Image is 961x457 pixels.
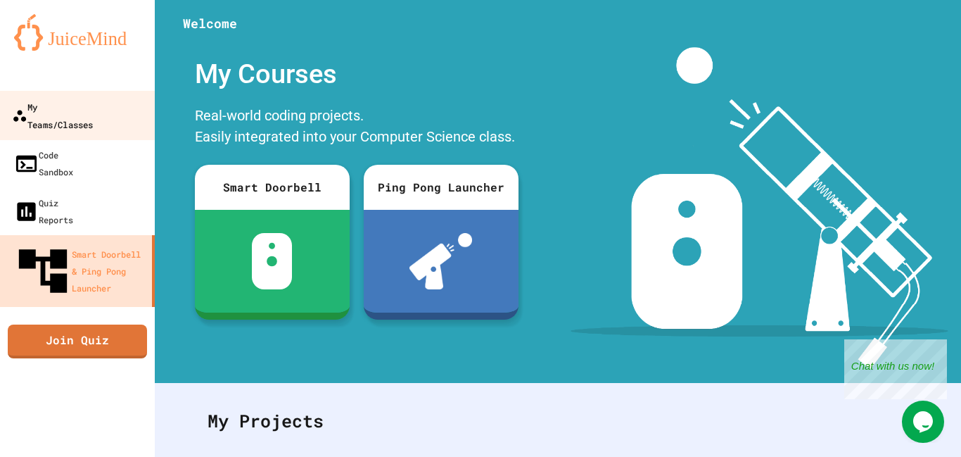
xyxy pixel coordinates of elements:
[188,101,526,154] div: Real-world coding projects. Easily integrated into your Computer Science class.
[364,165,518,210] div: Ping Pong Launcher
[14,242,146,300] div: Smart Doorbell & Ping Pong Launcher
[14,14,141,51] img: logo-orange.svg
[571,47,948,369] img: banner-image-my-projects.png
[252,233,292,289] img: sdb-white.svg
[195,165,350,210] div: Smart Doorbell
[188,47,526,101] div: My Courses
[14,146,73,180] div: Code Sandbox
[902,401,947,443] iframe: chat widget
[409,233,472,289] img: ppl-with-ball.png
[14,194,73,228] div: Quiz Reports
[844,339,947,399] iframe: chat widget
[8,325,147,358] a: Join Quiz
[193,394,922,449] div: My Projects
[12,98,93,132] div: My Teams/Classes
